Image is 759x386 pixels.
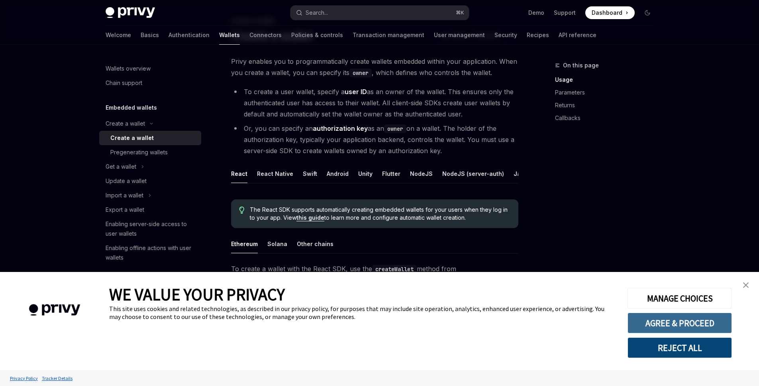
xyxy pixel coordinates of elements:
[528,9,544,17] a: Demo
[410,164,433,183] button: NodeJS
[106,64,151,73] div: Wallets overview
[106,219,196,238] div: Enabling server-side access to user wallets
[434,26,485,45] a: User management
[109,305,616,321] div: This site uses cookies and related technologies, as described in our privacy policy, for purposes...
[313,124,368,132] strong: authorization key
[99,116,201,131] button: Toggle Create a wallet section
[555,73,660,86] a: Usage
[384,124,406,133] code: owner
[559,26,596,45] a: API reference
[514,164,528,183] button: Java
[231,164,247,183] button: React
[169,26,210,45] a: Authentication
[239,207,245,214] svg: Tip
[110,133,154,143] div: Create a wallet
[592,9,622,17] span: Dashboard
[99,131,201,145] a: Create a wallet
[231,263,518,286] span: To create a wallet with the React SDK, use the method from the hook:
[99,188,201,203] button: Toggle Import a wallet section
[99,203,201,217] a: Export a wallet
[291,26,343,45] a: Policies & controls
[250,206,510,222] span: The React SDK supports automatically creating embedded wallets for your users when they log in to...
[99,241,201,265] a: Enabling offline actions with user wallets
[99,61,201,76] a: Wallets overview
[231,56,518,78] span: Privy enables you to programmatically create wallets embedded within your application. When you c...
[306,8,328,18] div: Search...
[99,160,201,174] button: Toggle Get a wallet section
[106,205,144,215] div: Export a wallet
[296,214,324,221] a: this guide
[456,10,464,16] span: ⌘ K
[231,86,518,120] li: To create a user wallet, specify a as an owner of the wallet. This ensures only the authenticated...
[555,86,660,99] a: Parameters
[109,284,285,305] span: WE VALUE YOUR PRIVACY
[8,371,40,385] a: Privacy Policy
[257,164,293,183] button: React Native
[641,6,654,19] button: Toggle dark mode
[738,277,754,293] a: close banner
[527,26,549,45] a: Recipes
[231,123,518,156] li: Or, you can specify an as an on a wallet. The holder of the authorization key, typically your app...
[219,26,240,45] a: Wallets
[106,119,145,128] div: Create a wallet
[106,26,131,45] a: Welcome
[110,148,168,157] div: Pregenerating wallets
[555,99,660,112] a: Returns
[372,265,417,274] code: createWallet
[442,164,504,183] button: NodeJS (server-auth)
[106,103,157,112] h5: Embedded wallets
[106,176,147,186] div: Update a wallet
[382,164,400,183] button: Flutter
[353,26,424,45] a: Transaction management
[585,6,635,19] a: Dashboard
[106,191,143,200] div: Import a wallet
[231,234,258,253] button: Ethereum
[106,78,142,88] div: Chain support
[743,282,749,288] img: close banner
[494,26,517,45] a: Security
[555,112,660,124] a: Callbacks
[628,313,732,333] button: AGREE & PROCEED
[349,69,372,77] code: owner
[327,164,349,183] button: Android
[345,88,367,96] strong: user ID
[40,371,75,385] a: Tracker Details
[141,26,159,45] a: Basics
[628,288,732,309] button: MANAGE CHOICES
[267,234,287,253] button: Solana
[303,164,317,183] button: Swift
[358,164,373,183] button: Unity
[249,26,282,45] a: Connectors
[554,9,576,17] a: Support
[12,293,97,327] img: company logo
[106,7,155,18] img: dark logo
[628,337,732,358] button: REJECT ALL
[99,174,201,188] a: Update a wallet
[106,243,196,262] div: Enabling offline actions with user wallets
[290,6,469,20] button: Open search
[99,76,201,90] a: Chain support
[99,217,201,241] a: Enabling server-side access to user wallets
[297,234,333,253] button: Other chains
[99,145,201,160] a: Pregenerating wallets
[563,61,599,70] span: On this page
[106,162,136,171] div: Get a wallet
